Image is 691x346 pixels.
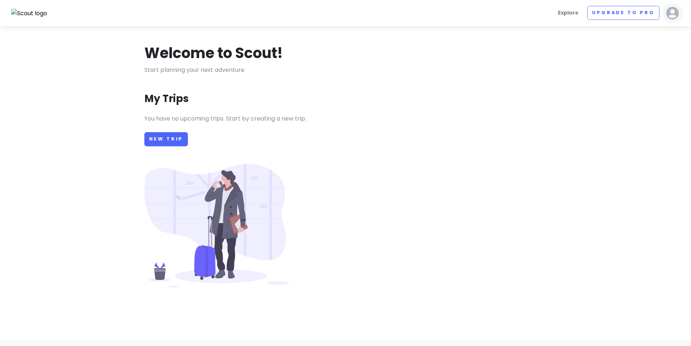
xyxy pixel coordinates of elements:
[144,114,547,123] p: You have no upcoming trips. Start by creating a new trip.
[144,65,547,75] p: Start planning your next adventure
[144,92,189,105] h3: My Trips
[144,132,188,146] a: New Trip
[144,44,283,62] h1: Welcome to Scout!
[665,6,680,20] img: User profile
[587,6,659,20] a: Upgrade to Pro
[555,6,581,20] a: Explore
[144,164,289,288] img: Person with luggage at airport
[11,9,48,18] img: Scout logo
